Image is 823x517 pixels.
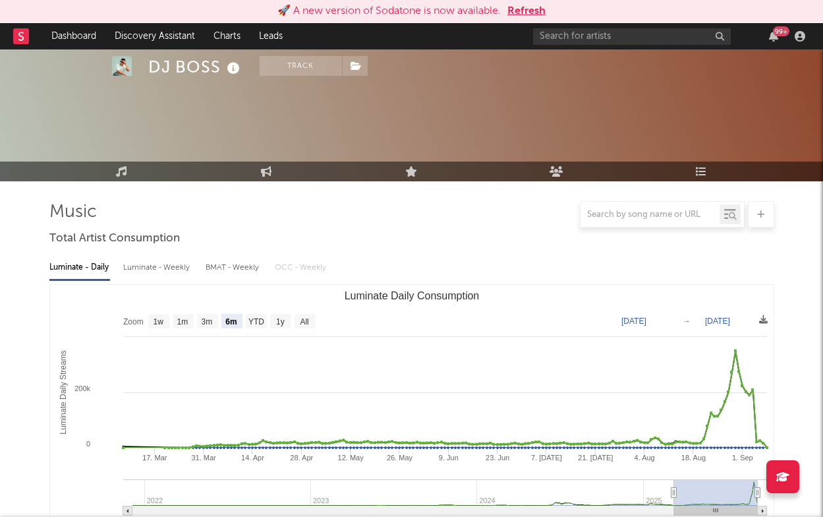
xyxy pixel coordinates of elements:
[578,454,613,462] text: 21. [DATE]
[705,317,730,326] text: [DATE]
[206,257,262,279] div: BMAT - Weekly
[260,56,342,76] button: Track
[634,454,654,462] text: 4. Aug
[49,231,180,247] span: Total Artist Consumption
[153,317,163,326] text: 1w
[123,257,192,279] div: Luminate - Weekly
[438,454,458,462] text: 9. Jun
[386,454,412,462] text: 26. May
[86,440,90,448] text: 0
[74,384,90,392] text: 200k
[507,3,546,19] button: Refresh
[683,317,691,326] text: →
[248,317,264,326] text: YTD
[337,454,364,462] text: 12. May
[531,454,562,462] text: 7. [DATE]
[290,454,313,462] text: 28. Apr
[773,26,789,36] div: 99 +
[58,350,67,434] text: Luminate Daily Streams
[177,317,188,326] text: 1m
[250,23,292,49] a: Leads
[225,317,237,326] text: 6m
[49,257,110,279] div: Luminate - Daily
[123,317,144,326] text: Zoom
[621,317,646,326] text: [DATE]
[731,454,752,462] text: 1. Sep
[486,454,509,462] text: 23. Jun
[681,454,705,462] text: 18. Aug
[148,56,243,78] div: DJ BOSS
[191,454,216,462] text: 31. Mar
[204,23,250,49] a: Charts
[344,290,479,301] text: Luminate Daily Consumption
[241,454,264,462] text: 14. Apr
[300,317,308,326] text: All
[277,3,501,19] div: 🚀 A new version of Sodatone is now available.
[105,23,204,49] a: Discovery Assistant
[769,31,778,42] button: 99+
[533,28,731,45] input: Search for artists
[142,454,167,462] text: 17. Mar
[581,210,720,220] input: Search by song name or URL
[201,317,212,326] text: 3m
[276,317,285,326] text: 1y
[42,23,105,49] a: Dashboard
